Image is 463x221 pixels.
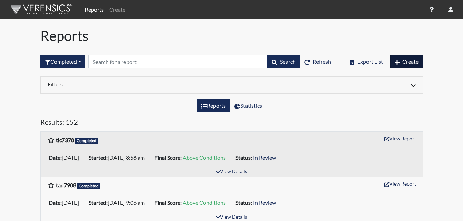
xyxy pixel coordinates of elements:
a: Reports [82,3,107,17]
button: Refresh [300,55,335,68]
button: Completed [40,55,85,68]
button: Create [390,55,423,68]
h6: Filters [48,81,227,87]
li: [DATE] 9:06 am [86,197,152,208]
b: Date: [49,154,62,161]
b: Started: [89,154,108,161]
b: tlc7378 [56,137,74,143]
span: In Review [253,154,276,161]
h1: Reports [40,28,423,44]
h5: Results: 152 [40,118,423,129]
button: Export List [346,55,387,68]
span: Search [280,58,296,65]
a: Create [107,3,128,17]
li: [DATE] [46,152,86,163]
b: Status: [235,199,252,206]
span: Completed [75,138,99,144]
span: Above Conditions [183,154,226,161]
li: [DATE] 8:58 am [86,152,152,163]
input: Search by Registration ID, Interview Number, or Investigation Name. [88,55,268,68]
button: Search [267,55,300,68]
b: Started: [89,199,108,206]
div: Filter by interview status [40,55,85,68]
b: tad7908 [56,182,76,188]
span: Export List [357,58,383,65]
b: Final Score: [154,199,182,206]
button: View Report [381,178,419,189]
span: Completed [77,183,101,189]
div: Click to expand/collapse filters [42,81,421,89]
b: Status: [235,154,252,161]
label: View the list of reports [197,99,230,112]
li: [DATE] [46,197,86,208]
span: Create [402,58,419,65]
b: Final Score: [154,154,182,161]
span: Above Conditions [183,199,226,206]
button: View Report [381,133,419,144]
button: View Details [213,167,250,177]
span: In Review [253,199,276,206]
label: View statistics about completed interviews [230,99,266,112]
span: Refresh [313,58,331,65]
b: Date: [49,199,62,206]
